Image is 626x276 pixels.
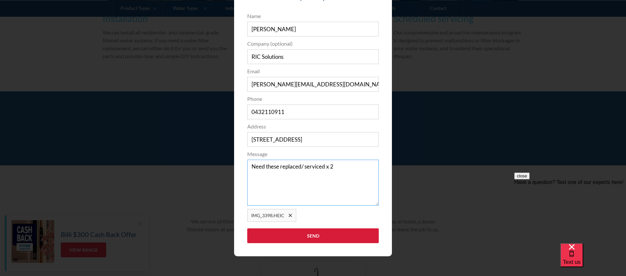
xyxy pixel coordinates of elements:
[247,67,379,75] label: Email
[244,12,382,250] form: Popup Form Servicing
[514,172,626,251] iframe: podium webchat widget prompt
[247,12,379,20] label: Name
[288,213,293,219] div: Remove file
[247,95,379,103] label: Phone
[251,212,284,219] div: IMG_3398.HEIC
[247,150,379,158] label: Message
[560,243,626,276] iframe: podium webchat widget bubble
[247,228,379,243] input: Send
[247,40,379,48] label: Company (optional)
[247,123,379,130] label: Address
